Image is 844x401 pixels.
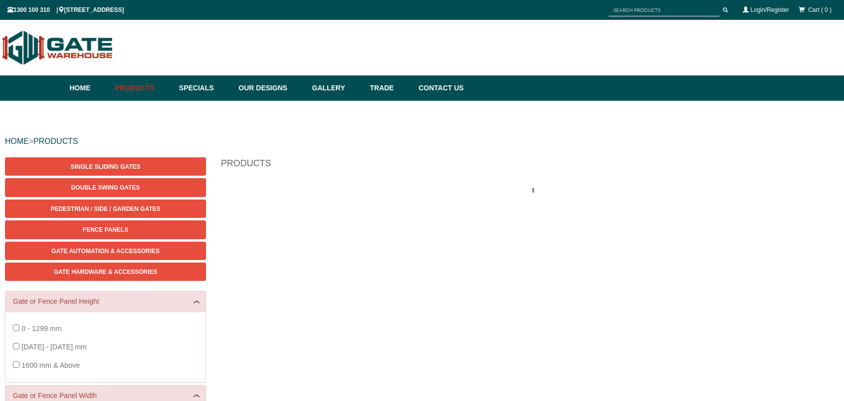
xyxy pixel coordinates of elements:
a: Gate Automation & Accessories [5,242,206,260]
input: SEARCH PRODUCTS [609,4,719,16]
a: Trade [365,75,414,101]
span: 0 - 1299 mm [21,325,62,333]
a: HOME [5,137,29,145]
a: Gallery [307,75,365,101]
span: Double Swing Gates [71,184,140,191]
a: Single Sliding Gates [5,157,206,176]
img: please_wait.gif [526,188,534,193]
h1: Products [221,157,839,175]
a: Double Swing Gates [5,178,206,197]
a: Gate or Fence Panel Height [13,296,198,307]
span: Single Sliding Gates [70,163,140,170]
span: Cart ( 0 ) [808,6,832,13]
span: Fence Panels [83,226,129,233]
a: Products [110,75,174,101]
span: Gate Automation & Accessories [52,248,160,255]
a: Gate or Fence Panel Width [13,391,198,401]
a: Home [70,75,110,101]
a: Specials [174,75,234,101]
span: [DATE] - [DATE] mm [21,343,86,351]
a: Contact Us [414,75,464,101]
a: Fence Panels [5,220,206,239]
span: 1600 mm & Above [21,361,80,369]
a: Pedestrian / Side / Garden Gates [5,200,206,218]
a: Our Designs [234,75,307,101]
a: Login/Register [751,6,789,13]
div: > [5,126,839,157]
span: Pedestrian / Side / Garden Gates [51,205,160,212]
span: 1300 100 310 | [STREET_ADDRESS] [7,6,124,13]
span: Gate Hardware & Accessories [54,268,157,275]
a: PRODUCTS [33,137,78,145]
a: Gate Hardware & Accessories [5,263,206,281]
